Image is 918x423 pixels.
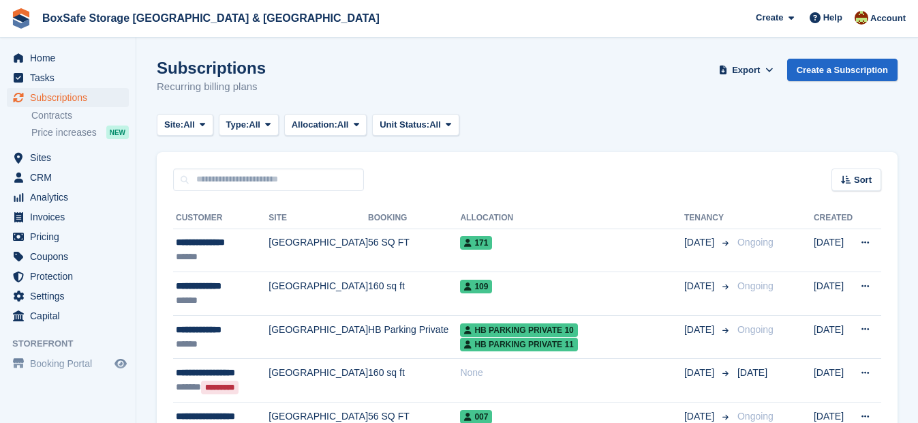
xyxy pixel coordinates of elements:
span: All [249,118,260,132]
span: CRM [30,168,112,187]
span: Storefront [12,337,136,351]
span: Sort [854,173,872,187]
div: None [460,366,684,380]
span: Pricing [30,227,112,246]
a: Create a Subscription [787,59,898,81]
a: menu [7,247,129,266]
td: 160 sq ft [368,272,460,316]
td: HB Parking Private [368,315,460,359]
td: 56 SQ FT [368,229,460,272]
img: Kim [855,11,868,25]
a: menu [7,306,129,325]
span: All [429,118,441,132]
a: menu [7,267,129,286]
a: menu [7,207,129,227]
button: Site: All [157,114,213,136]
span: Ongoing [737,324,774,335]
span: Allocation: [292,118,337,132]
span: Export [732,63,760,77]
a: menu [7,354,129,373]
td: [GEOGRAPHIC_DATA] [269,359,368,403]
span: 171 [460,236,492,250]
span: All [337,118,349,132]
td: 160 sq ft [368,359,460,403]
th: Created [814,207,853,229]
span: Booking Portal [30,354,112,373]
a: menu [7,48,129,68]
span: 109 [460,280,492,293]
span: Ongoing [737,280,774,291]
span: Type: [226,118,249,132]
span: [DATE] [737,367,767,378]
span: Analytics [30,188,112,207]
span: Unit Status: [380,118,429,132]
p: Recurring billing plans [157,79,266,95]
a: Contracts [31,109,129,122]
a: menu [7,68,129,87]
span: Account [870,12,906,25]
span: Create [756,11,783,25]
button: Type: All [219,114,279,136]
span: Site: [164,118,183,132]
a: menu [7,188,129,207]
button: Unit Status: All [372,114,459,136]
img: stora-icon-8386f47178a22dfd0bd8f6a31ec36ba5ce8667c1dd55bd0f319d3a0aa187defe.svg [11,8,31,29]
td: [GEOGRAPHIC_DATA] [269,229,368,272]
h1: Subscriptions [157,59,266,77]
span: Price increases [31,126,97,139]
a: menu [7,168,129,187]
span: All [183,118,195,132]
a: Price increases NEW [31,125,129,140]
td: [DATE] [814,229,853,272]
span: Capital [30,306,112,325]
td: [DATE] [814,359,853,403]
span: Invoices [30,207,112,227]
td: [DATE] [814,272,853,316]
td: [GEOGRAPHIC_DATA] [269,315,368,359]
a: menu [7,148,129,167]
a: menu [7,88,129,107]
a: Preview store [112,355,129,372]
span: [DATE] [684,235,717,250]
span: Home [30,48,112,68]
span: Settings [30,287,112,306]
span: [DATE] [684,279,717,293]
td: [DATE] [814,315,853,359]
div: NEW [106,126,129,139]
span: Subscriptions [30,88,112,107]
span: [DATE] [684,323,717,337]
span: Sites [30,148,112,167]
button: Export [716,59,776,81]
span: Tasks [30,68,112,87]
th: Allocation [460,207,684,229]
span: Help [823,11,842,25]
td: [GEOGRAPHIC_DATA] [269,272,368,316]
button: Allocation: All [284,114,367,136]
th: Customer [173,207,269,229]
span: Protection [30,267,112,286]
th: Site [269,207,368,229]
th: Tenancy [684,207,732,229]
span: Ongoing [737,237,774,248]
th: Booking [368,207,460,229]
span: Coupons [30,247,112,266]
a: menu [7,227,129,246]
a: menu [7,287,129,306]
span: HB Parking Private 10 [460,323,577,337]
a: BoxSafe Storage [GEOGRAPHIC_DATA] & [GEOGRAPHIC_DATA] [37,7,385,29]
span: Ongoing [737,411,774,422]
span: HB Parking Private 11 [460,338,577,351]
span: [DATE] [684,366,717,380]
